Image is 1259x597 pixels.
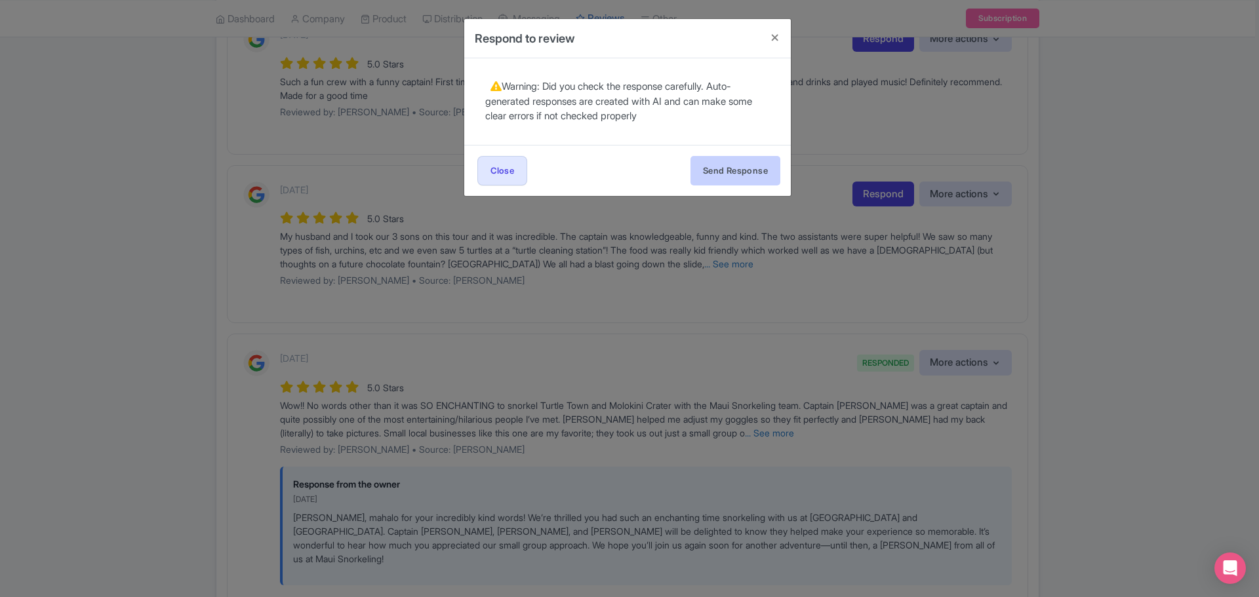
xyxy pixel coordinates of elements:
[475,29,575,47] h4: Respond to review
[485,79,770,124] div: Warning: Did you check the response carefully. Auto-generated responses are created with AI and c...
[477,156,527,185] a: Close
[1214,552,1246,584] div: Open Intercom Messenger
[759,19,791,56] button: Close
[690,156,780,185] button: Send Response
